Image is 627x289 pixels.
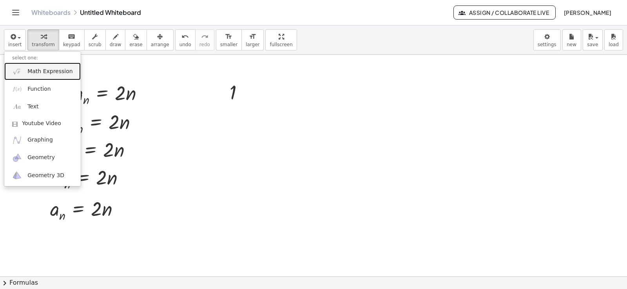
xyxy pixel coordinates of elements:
[27,136,53,144] span: Graphing
[265,29,297,50] button: fullscreen
[249,32,256,41] i: format_size
[59,29,85,50] button: keyboardkeypad
[4,116,81,131] a: Youtube Video
[27,154,55,162] span: Geometry
[4,80,81,98] a: Function
[63,42,80,47] span: keypad
[151,42,169,47] span: arrange
[181,32,189,41] i: undo
[270,42,292,47] span: fullscreen
[27,103,38,111] span: Text
[12,84,22,94] img: f_x.png
[460,9,549,16] span: Assign / Collaborate Live
[12,153,22,163] img: ggb-geometry.svg
[22,120,61,127] span: Youtube Video
[4,98,81,116] a: Text
[4,63,81,80] a: Math Expression
[583,29,603,50] button: save
[4,29,26,50] button: insert
[4,149,81,167] a: Geometry
[175,29,196,50] button: undoundo
[587,42,598,47] span: save
[129,42,142,47] span: erase
[225,32,232,41] i: format_size
[8,42,22,47] span: insert
[84,29,106,50] button: scrub
[12,171,22,180] img: ggb-3d.svg
[27,85,51,93] span: Function
[538,42,556,47] span: settings
[604,29,623,50] button: load
[562,29,581,50] button: new
[199,42,210,47] span: redo
[453,5,556,20] button: Assign / Collaborate Live
[533,29,561,50] button: settings
[68,32,75,41] i: keyboard
[27,29,59,50] button: transform
[147,29,174,50] button: arrange
[32,42,55,47] span: transform
[105,29,126,50] button: draw
[246,42,259,47] span: larger
[201,32,208,41] i: redo
[89,42,101,47] span: scrub
[220,42,237,47] span: smaller
[4,54,81,63] li: select one:
[4,167,81,184] a: Geometry 3D
[557,5,618,20] button: [PERSON_NAME]
[27,68,72,75] span: Math Expression
[216,29,242,50] button: format_sizesmaller
[12,102,22,112] img: Aa.png
[195,29,214,50] button: redoredo
[564,9,611,16] span: [PERSON_NAME]
[12,66,22,76] img: sqrt_x.png
[609,42,619,47] span: load
[9,6,22,19] button: Toggle navigation
[31,9,71,16] a: Whiteboards
[125,29,147,50] button: erase
[241,29,264,50] button: format_sizelarger
[12,135,22,145] img: ggb-graphing.svg
[4,131,81,149] a: Graphing
[110,42,121,47] span: draw
[567,42,576,47] span: new
[27,172,64,180] span: Geometry 3D
[179,42,191,47] span: undo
